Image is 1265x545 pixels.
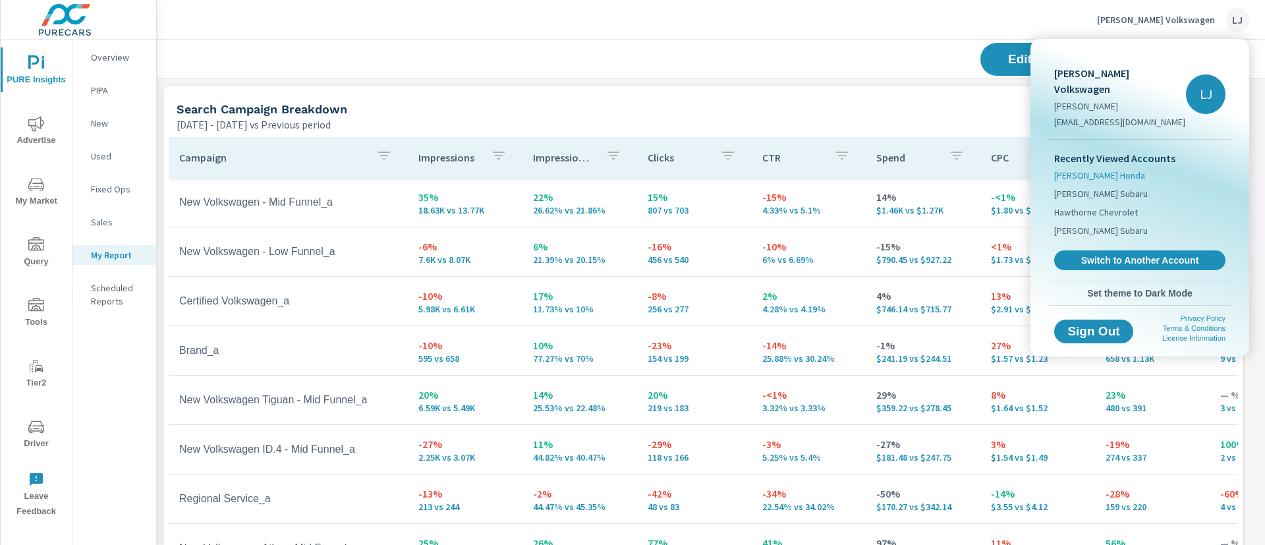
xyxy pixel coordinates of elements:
[1181,314,1225,322] a: Privacy Policy
[1065,326,1123,337] span: Sign Out
[1054,206,1138,219] span: Hawthorne Chevrolet
[1054,169,1145,182] span: [PERSON_NAME] Honda
[1054,65,1186,97] p: [PERSON_NAME] Volkswagen
[1186,74,1225,114] div: LJ
[1054,150,1225,166] p: Recently Viewed Accounts
[1162,334,1225,342] a: License Information
[1049,281,1231,305] button: Set theme to Dark Mode
[1054,100,1186,113] p: [PERSON_NAME]
[1054,187,1148,200] span: [PERSON_NAME] Subaru
[1054,320,1133,343] button: Sign Out
[1061,254,1218,266] span: Switch to Another Account
[1054,287,1225,299] span: Set theme to Dark Mode
[1163,324,1225,332] a: Terms & Conditions
[1054,115,1186,129] p: [EMAIL_ADDRESS][DOMAIN_NAME]
[1054,250,1225,270] a: Switch to Another Account
[1054,224,1148,237] span: [PERSON_NAME] Subaru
